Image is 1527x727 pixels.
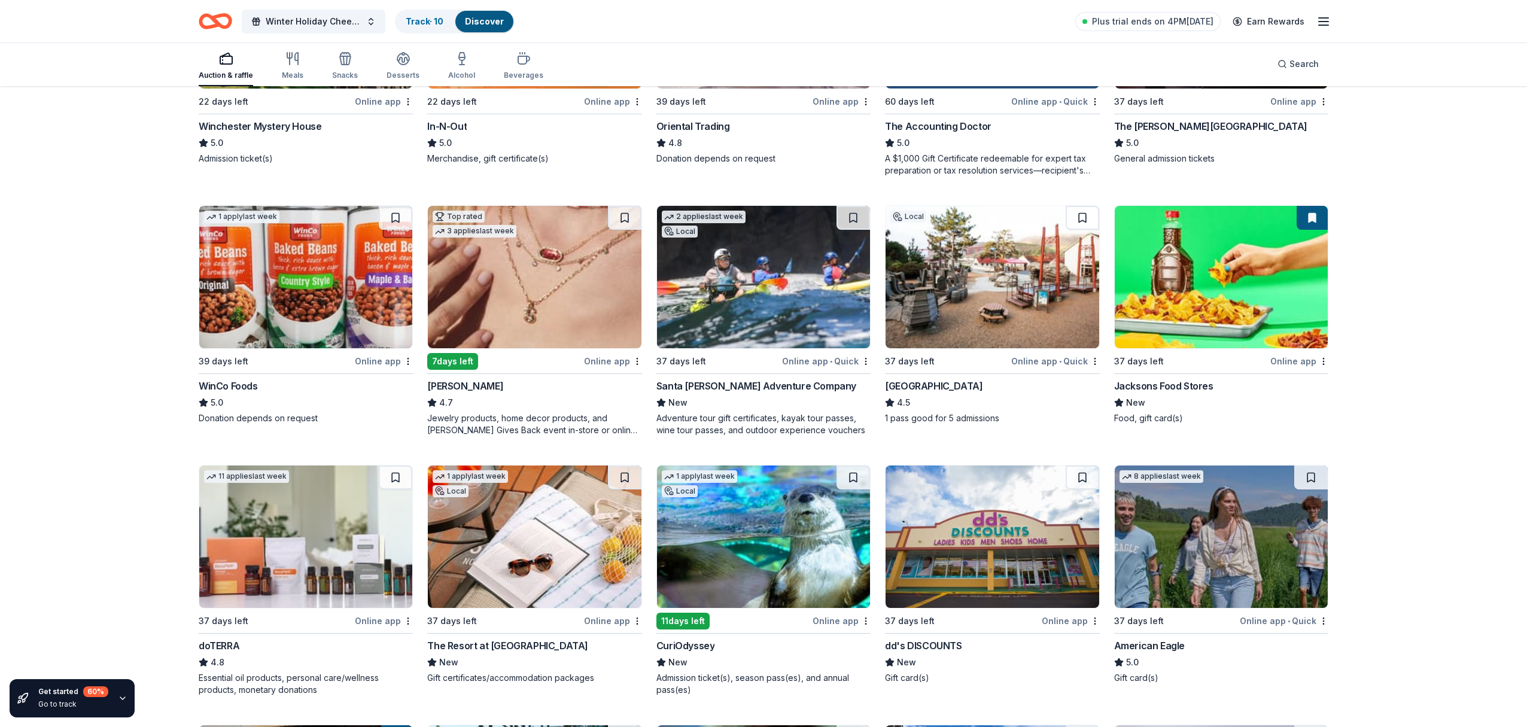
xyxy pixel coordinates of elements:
button: Alcohol [448,47,475,86]
img: Image for The Resort at Pelican Hill [428,466,641,608]
a: Discover [465,16,504,26]
div: 37 days left [1114,95,1164,109]
button: Search [1268,52,1328,76]
div: 37 days left [199,614,248,628]
img: Image for dd's DISCOUNTS [886,466,1099,608]
a: Image for Jacksons Food Stores37 days leftOnline appJacksons Food StoresNewFood, gift card(s) [1114,205,1328,424]
div: Online app [1270,354,1328,369]
div: Get started [38,686,108,697]
div: 11 days left [656,613,710,629]
span: 4.7 [439,396,453,410]
div: Santa [PERSON_NAME] Adventure Company [656,379,856,393]
div: A $1,000 Gift Certificate redeemable for expert tax preparation or tax resolution services—recipi... [885,153,1099,177]
span: • [1288,616,1290,626]
div: General admission tickets [1114,153,1328,165]
div: Local [662,485,698,497]
span: New [1126,396,1145,410]
div: Online app [1042,613,1100,628]
span: 5.0 [1126,136,1139,150]
button: Meals [282,47,303,86]
div: Online app Quick [1011,94,1100,109]
img: Image for WinCo Foods [199,206,412,348]
a: Earn Rewards [1225,11,1312,32]
img: Image for Jacksons Food Stores [1115,206,1328,348]
div: 39 days left [656,95,706,109]
div: Top rated [433,211,485,223]
div: Online app [584,354,642,369]
span: New [668,655,688,670]
div: 60 % [83,686,108,697]
a: Image for Kendra ScottTop rated3 applieslast week7days leftOnline app[PERSON_NAME]4.7Jewelry prod... [427,205,641,436]
span: Winter Holiday Cheer Auction [266,14,361,29]
div: 1 apply last week [433,470,508,483]
button: Snacks [332,47,358,86]
span: 5.0 [897,136,909,150]
span: New [897,655,916,670]
img: Image for CuriOdyssey [657,466,870,608]
div: Gift card(s) [885,672,1099,684]
div: American Eagle [1114,638,1185,653]
span: Search [1289,57,1319,71]
a: Image for dd's DISCOUNTS37 days leftOnline appdd's DISCOUNTSNewGift card(s) [885,465,1099,684]
div: Local [662,226,698,238]
span: 4.8 [668,136,682,150]
div: 60 days left [885,95,935,109]
div: Gift card(s) [1114,672,1328,684]
button: Beverages [504,47,543,86]
span: New [439,655,458,670]
div: 3 applies last week [433,225,516,238]
div: [PERSON_NAME] [427,379,503,393]
button: Auction & raffle [199,47,253,86]
div: Online app [584,613,642,628]
div: Donation depends on request [656,153,871,165]
div: 8 applies last week [1120,470,1203,483]
div: Online app [355,354,413,369]
div: 37 days left [885,614,935,628]
div: Oriental Trading [656,119,730,133]
div: Meals [282,71,303,80]
span: 4.8 [211,655,224,670]
div: Food, gift card(s) [1114,412,1328,424]
div: Winchester Mystery House [199,119,321,133]
div: 37 days left [885,354,935,369]
div: The Resort at [GEOGRAPHIC_DATA] [427,638,588,653]
div: [GEOGRAPHIC_DATA] [885,379,982,393]
div: Merchandise, gift certificate(s) [427,153,641,165]
div: Online app [813,94,871,109]
div: Alcohol [448,71,475,80]
div: 37 days left [1114,354,1164,369]
div: Online app [1270,94,1328,109]
div: Local [890,211,926,223]
div: Admission ticket(s), season pass(es), and annual pass(es) [656,672,871,696]
span: New [668,396,688,410]
img: Image for Bay Area Discovery Museum [886,206,1099,348]
div: Local [433,485,469,497]
div: Online app [355,613,413,628]
div: Jacksons Food Stores [1114,379,1213,393]
div: 1 apply last week [204,211,279,223]
button: Desserts [387,47,419,86]
span: 5.0 [439,136,452,150]
div: Online app Quick [782,354,871,369]
div: Admission ticket(s) [199,153,413,165]
div: 37 days left [656,354,706,369]
div: Donation depends on request [199,412,413,424]
div: 22 days left [427,95,477,109]
div: The Accounting Doctor [885,119,991,133]
button: Track· 10Discover [395,10,515,34]
a: Image for doTERRA11 applieslast week37 days leftOnline appdoTERRA4.8Essential oil products, perso... [199,465,413,696]
div: Jewelry products, home decor products, and [PERSON_NAME] Gives Back event in-store or online (or ... [427,412,641,436]
div: Adventure tour gift certificates, kayak tour passes, wine tour passes, and outdoor experience vou... [656,412,871,436]
div: The [PERSON_NAME][GEOGRAPHIC_DATA] [1114,119,1307,133]
div: Online app Quick [1240,613,1328,628]
span: 5.0 [211,396,223,410]
a: Home [199,7,232,35]
div: 37 days left [427,614,477,628]
img: Image for American Eagle [1115,466,1328,608]
div: Go to track [38,699,108,709]
div: 2 applies last week [662,211,746,223]
div: 37 days left [1114,614,1164,628]
div: Auction & raffle [199,71,253,80]
div: Online app Quick [1011,354,1100,369]
a: Image for The Resort at Pelican Hill1 applylast weekLocal37 days leftOnline appThe Resort at [GEO... [427,465,641,684]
